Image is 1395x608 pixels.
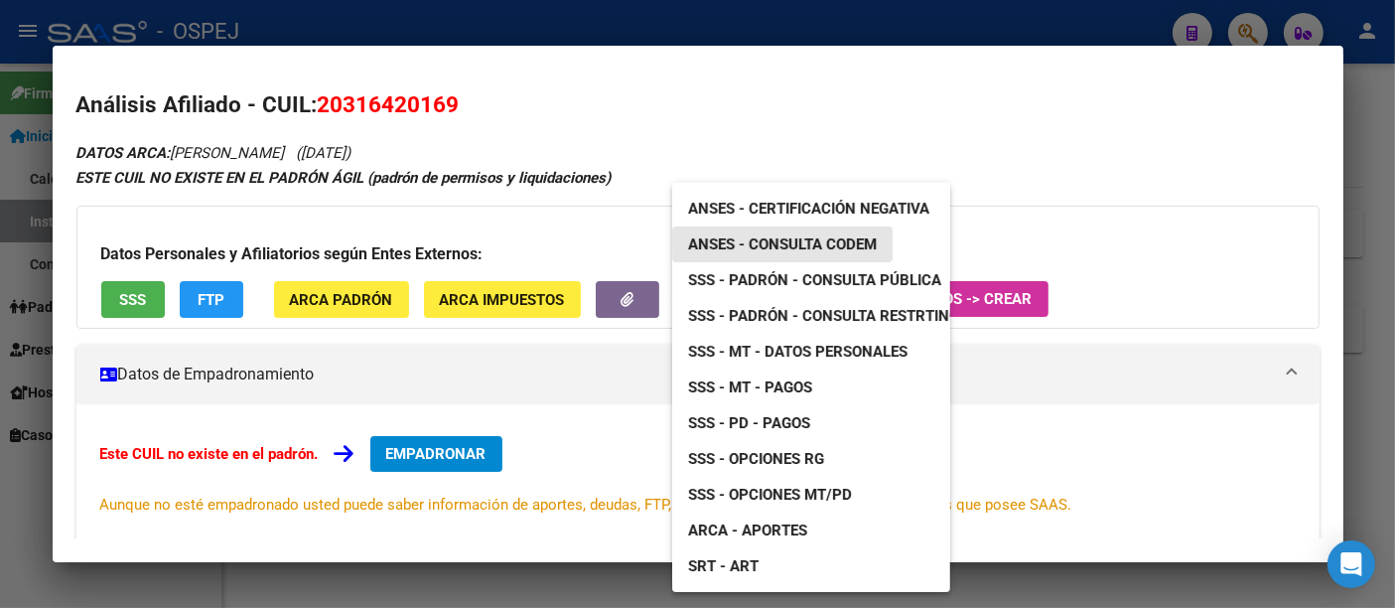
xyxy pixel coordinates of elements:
span: SSS - Padrón - Consulta Pública [688,271,941,289]
span: SRT - ART [688,557,759,575]
a: SSS - Padrón - Consulta Pública [672,262,957,298]
span: ARCA - Aportes [688,522,807,539]
span: SSS - PD - Pagos [688,414,810,432]
div: Open Intercom Messenger [1327,540,1375,588]
a: SSS - PD - Pagos [672,405,826,441]
a: ARCA - Aportes [672,513,823,548]
span: SSS - Padrón - Consulta Restrtingida [688,307,983,325]
a: ANSES - Consulta CODEM [672,227,893,262]
a: ANSES - Certificación Negativa [672,191,945,227]
a: SSS - Opciones RG [672,441,840,477]
span: SSS - MT - Pagos [688,379,812,396]
a: SSS - Opciones MT/PD [672,477,868,513]
a: SSS - Padrón - Consulta Restrtingida [672,298,999,334]
span: ANSES - Certificación Negativa [688,200,929,218]
span: SSS - Opciones RG [688,450,824,468]
span: ANSES - Consulta CODEM [688,235,877,253]
a: SSS - MT - Datos Personales [672,334,923,370]
span: SSS - Opciones MT/PD [688,486,852,504]
a: SSS - MT - Pagos [672,370,828,405]
a: SRT - ART [672,548,950,584]
span: SSS - MT - Datos Personales [688,343,907,361]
